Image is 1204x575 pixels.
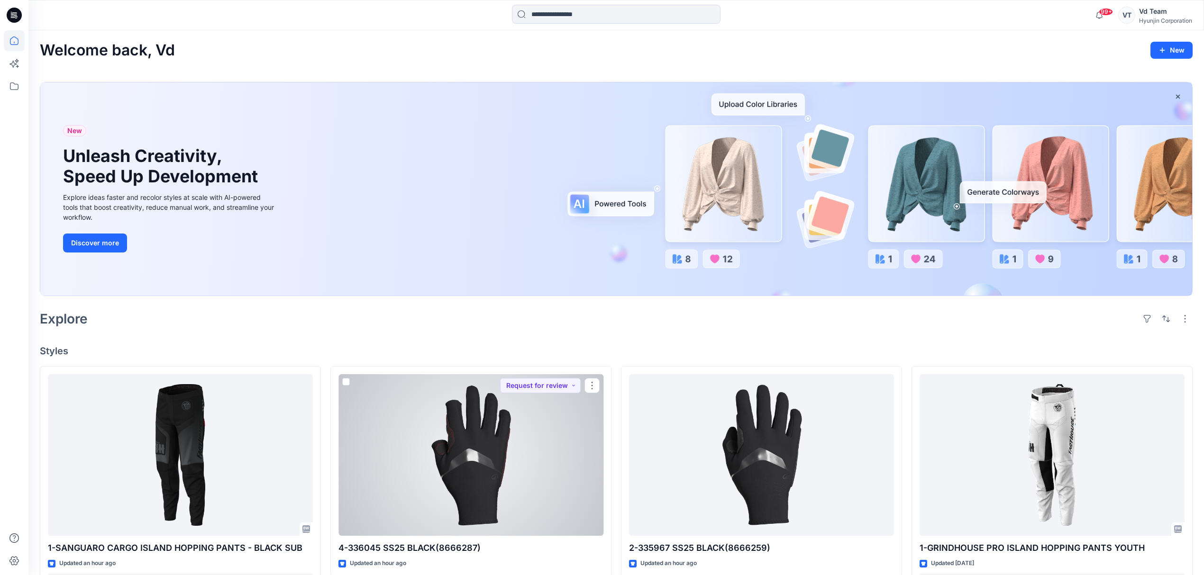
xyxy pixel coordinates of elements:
button: Discover more [63,234,127,252]
button: New [1150,42,1193,59]
p: 4-336045 SS25 BLACK(8666287) [338,541,603,555]
a: 1-SANGUARO CARGO ISLAND HOPPING PANTS - BLACK SUB [48,374,313,536]
div: VT [1118,7,1135,24]
p: Updated an hour ago [640,558,697,568]
p: Updated [DATE] [931,558,974,568]
div: Vd Team [1139,6,1192,17]
a: 4-336045 SS25 BLACK(8666287) [338,374,603,536]
p: Updated an hour ago [350,558,406,568]
span: 99+ [1099,8,1113,16]
a: 2-335967 SS25 BLACK(8666259) [629,374,894,536]
p: 1-GRINDHOUSE PRO ISLAND HOPPING PANTS YOUTH [920,541,1185,555]
h2: Explore [40,311,88,326]
div: Hyunjin Corporation [1139,17,1192,24]
h1: Unleash Creativity, Speed Up Development [63,146,262,187]
span: New [67,125,82,136]
a: Discover more [63,234,276,252]
h4: Styles [40,345,1193,357]
a: 1-GRINDHOUSE PRO ISLAND HOPPING PANTS YOUTH [920,374,1185,536]
div: Explore ideas faster and recolor styles at scale with AI-powered tools that boost creativity, red... [63,192,276,222]
p: Updated an hour ago [59,558,116,568]
p: 1-SANGUARO CARGO ISLAND HOPPING PANTS - BLACK SUB [48,541,313,555]
h2: Welcome back, Vd [40,42,175,59]
p: 2-335967 SS25 BLACK(8666259) [629,541,894,555]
